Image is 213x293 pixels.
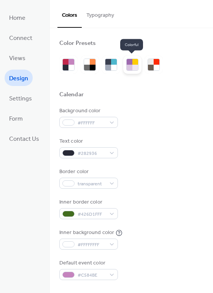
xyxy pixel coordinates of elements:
[9,113,23,125] span: Form
[59,91,84,99] div: Calendar
[9,93,32,105] span: Settings
[78,271,106,279] span: #C584BE
[120,39,143,51] span: Colorful
[5,110,27,126] a: Form
[78,210,106,218] span: #426D1FFF
[59,198,116,206] div: Inner border color
[78,241,106,249] span: #FFFFFFFF
[5,49,30,66] a: Views
[9,32,32,44] span: Connect
[9,73,28,84] span: Design
[59,229,114,237] div: Inner background color
[5,130,44,146] a: Contact Us
[59,259,116,267] div: Default event color
[78,119,106,127] span: #FFFFFF
[59,137,116,145] div: Text color
[59,40,96,48] div: Color Presets
[78,180,106,188] span: transparent
[5,90,37,106] a: Settings
[5,70,33,86] a: Design
[59,168,116,176] div: Border color
[5,9,30,25] a: Home
[9,53,25,64] span: Views
[59,107,116,115] div: Background color
[9,133,39,145] span: Contact Us
[78,150,106,158] span: #282936
[5,29,37,46] a: Connect
[9,12,25,24] span: Home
